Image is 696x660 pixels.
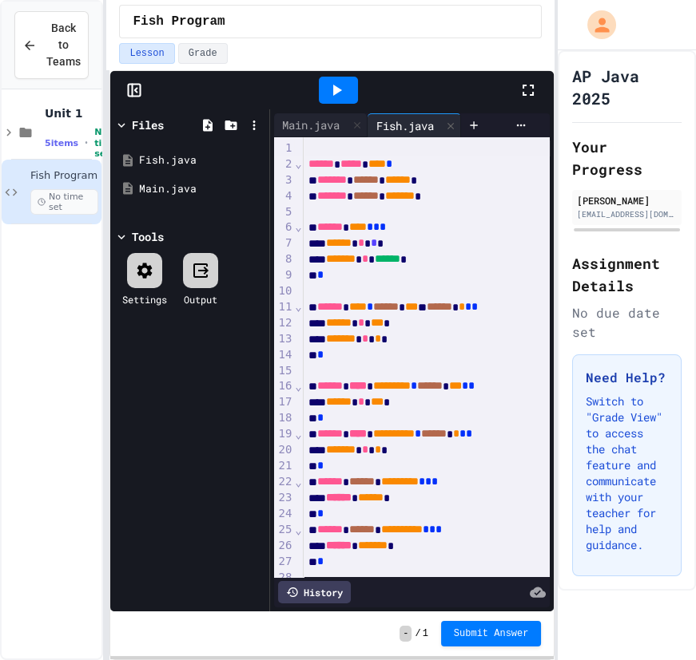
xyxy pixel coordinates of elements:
[572,136,682,180] h2: Your Progress
[46,20,81,70] span: Back to Teams
[45,106,98,121] span: Unit 1
[577,208,677,220] div: [EMAIL_ADDRESS][DOMAIN_NAME]
[572,252,682,297] h2: Assignment Details
[14,11,89,79] button: Back to Teams
[572,303,682,342] div: No due date set
[30,169,98,183] span: Fish Program
[139,152,264,168] div: Fish.java
[139,181,264,197] div: Main.java
[571,6,620,43] div: My Account
[133,12,225,31] span: Fish Program
[178,43,228,64] button: Grade
[586,393,668,553] p: Switch to "Grade View" to access the chat feature and communicate with your teacher for help and ...
[30,189,98,215] span: No time set
[45,138,78,148] span: 5 items
[586,368,668,387] h3: Need Help?
[119,43,174,64] button: Lesson
[94,127,117,159] span: No time set
[85,136,88,149] span: •
[572,65,682,109] h1: AP Java 2025
[577,193,677,207] div: [PERSON_NAME]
